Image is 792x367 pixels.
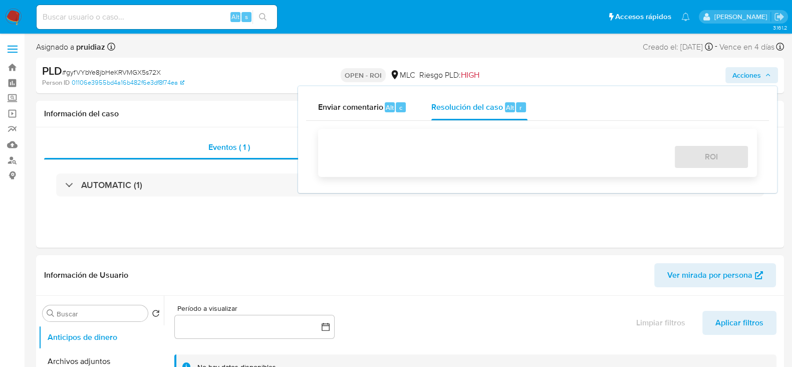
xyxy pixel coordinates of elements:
[42,78,70,87] b: Person ID
[57,309,144,318] input: Buscar
[714,12,770,22] p: pablo.ruidiaz@mercadolibre.com
[667,263,752,287] span: Ver mirada por persona
[399,103,402,112] span: c
[44,270,128,280] h1: Información de Usuario
[56,173,764,197] div: AUTOMATIC (1)
[39,325,164,349] button: Anticipos de dinero
[208,141,250,153] span: Eventos ( 1 )
[152,309,160,320] button: Volver al orden por defecto
[47,309,55,317] button: Buscar
[681,13,690,21] a: Notificaciones
[245,12,248,22] span: s
[774,12,784,22] a: Salir
[519,103,522,112] span: r
[506,103,514,112] span: Alt
[37,11,277,24] input: Buscar usuario o caso...
[62,67,161,77] span: # gyfVYbYe8jbHeKRVMGX5s72X
[252,10,273,24] button: search-icon
[36,42,105,53] span: Asignado a
[74,41,105,53] b: pruidiaz
[81,179,142,191] h3: AUTOMATIC (1)
[715,40,717,54] span: -
[341,68,386,82] p: OPEN - ROI
[386,103,394,112] span: Alt
[419,70,479,81] span: Riesgo PLD:
[461,69,479,81] span: HIGH
[719,42,774,53] span: Vence en 4 días
[643,40,713,54] div: Creado el: [DATE]
[654,263,776,287] button: Ver mirada por persona
[615,12,671,22] span: Accesos rápidos
[431,101,503,113] span: Resolución del caso
[231,12,239,22] span: Alt
[725,67,778,83] button: Acciones
[72,78,184,87] a: 01106e3955bd4a16b482f6e3df8f74ea
[44,109,776,119] h1: Información del caso
[732,67,761,83] span: Acciones
[42,63,62,79] b: PLD
[318,101,383,113] span: Enviar comentario
[390,70,415,81] div: MLC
